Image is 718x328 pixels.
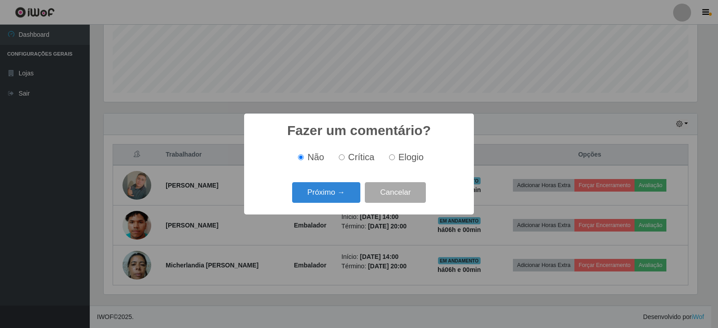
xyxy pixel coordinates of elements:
span: Não [307,152,324,162]
button: Cancelar [365,182,426,203]
button: Próximo → [292,182,360,203]
h2: Fazer um comentário? [287,122,431,139]
input: Elogio [389,154,395,160]
span: Crítica [348,152,375,162]
input: Crítica [339,154,345,160]
span: Elogio [398,152,424,162]
input: Não [298,154,304,160]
